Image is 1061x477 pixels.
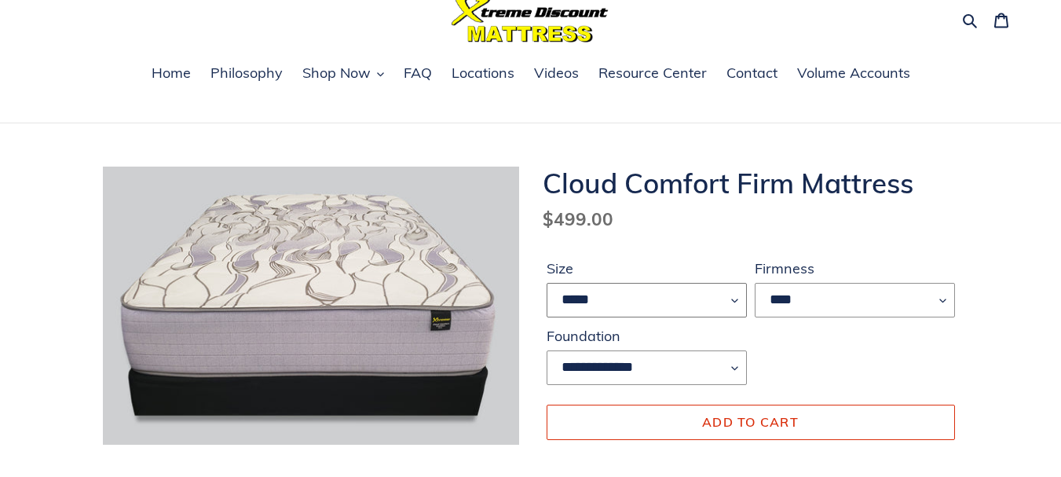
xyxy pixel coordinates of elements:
[203,62,291,86] a: Philosophy
[719,62,785,86] a: Contact
[598,64,707,83] span: Resource Center
[702,414,799,430] span: Add to cart
[755,258,955,279] label: Firmness
[526,62,587,86] a: Videos
[210,64,283,83] span: Philosophy
[302,64,371,83] span: Shop Now
[534,64,579,83] span: Videos
[152,64,191,83] span: Home
[295,62,392,86] button: Shop Now
[543,167,959,200] h1: Cloud Comfort Firm Mattress
[444,62,522,86] a: Locations
[396,62,440,86] a: FAQ
[144,62,199,86] a: Home
[547,325,747,347] label: Foundation
[547,258,747,279] label: Size
[591,62,715,86] a: Resource Center
[543,207,613,230] span: $499.00
[452,64,514,83] span: Locations
[797,64,910,83] span: Volume Accounts
[404,64,432,83] span: FAQ
[789,62,918,86] a: Volume Accounts
[726,64,777,83] span: Contact
[547,405,955,439] button: Add to cart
